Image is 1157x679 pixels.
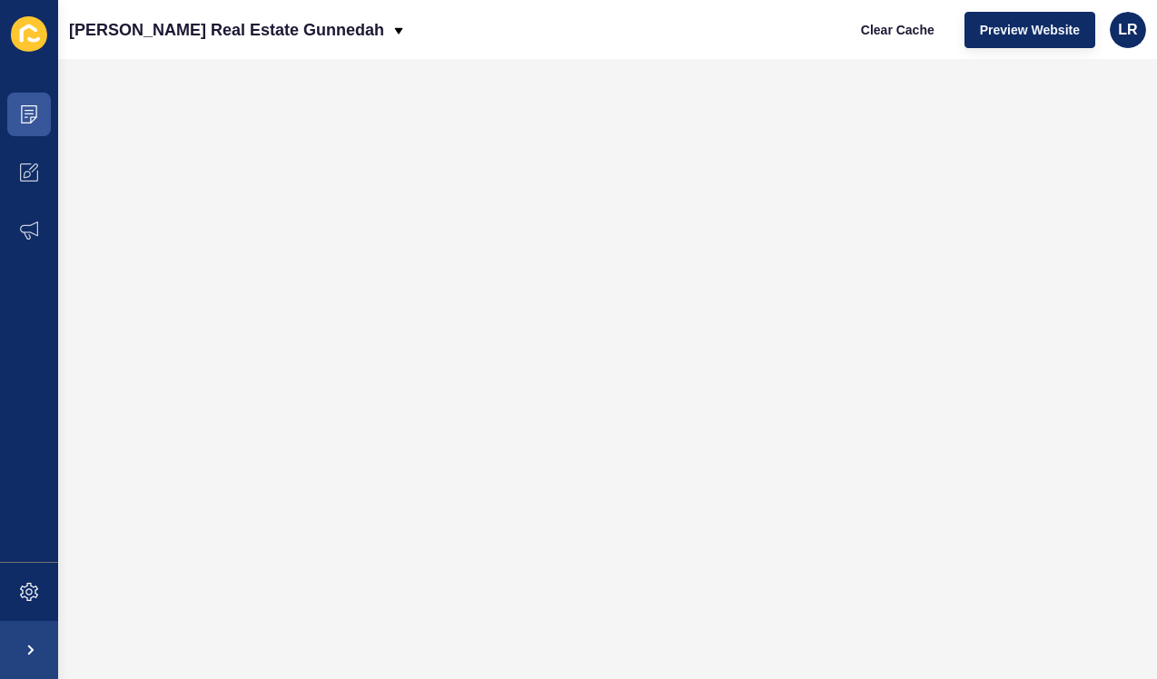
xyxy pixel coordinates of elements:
p: [PERSON_NAME] Real Estate Gunnedah [69,7,384,53]
button: Preview Website [964,12,1095,48]
span: Preview Website [980,21,1080,39]
button: Clear Cache [845,12,950,48]
span: Clear Cache [861,21,934,39]
span: LR [1118,21,1137,39]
